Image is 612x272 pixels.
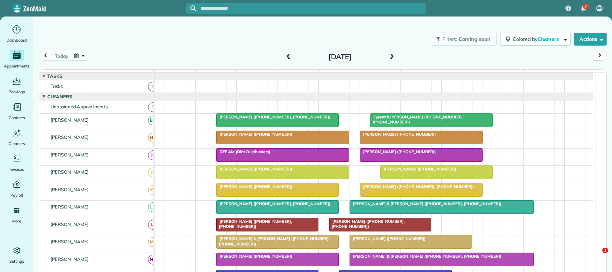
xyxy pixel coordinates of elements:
[148,237,158,247] span: MB
[9,114,25,121] span: Contacts
[12,217,21,225] span: More
[216,219,292,229] span: [PERSON_NAME] ([PHONE_NUMBER], [PHONE_NUMBER])
[148,255,158,264] span: NN
[3,50,30,70] a: Appointments
[500,33,571,46] button: Colored byCleaners
[216,132,293,137] span: [PERSON_NAME] ([PHONE_NUMBER])
[513,36,561,42] span: Colored by
[278,71,294,77] span: 10am
[49,187,90,192] span: [PERSON_NAME]
[49,152,90,158] span: [PERSON_NAME]
[4,62,30,70] span: Appointments
[49,117,90,123] span: [PERSON_NAME]
[216,149,271,154] span: OFF AM (Dk's Dustbusters)
[3,245,30,265] a: Settings
[584,4,587,9] span: 7
[3,127,30,147] a: Cleaners
[9,88,25,95] span: Bookings
[49,169,90,175] span: [PERSON_NAME]
[9,258,24,265] span: Settings
[49,221,90,227] span: [PERSON_NAME]
[370,114,462,125] span: Eysenith [PERSON_NAME] ([PHONE_NUMBER], [PHONE_NUMBER])
[148,202,158,212] span: LS
[49,83,64,89] span: Tasks
[148,185,158,195] span: KB
[148,102,158,112] span: !
[52,51,71,61] button: today
[380,167,457,172] span: [PERSON_NAME] ([PHONE_NUMBER])
[49,239,90,244] span: [PERSON_NAME]
[597,5,602,11] span: KN
[216,236,329,246] span: [PERSON_NAME] & [PERSON_NAME] ([PHONE_NUMBER], [PHONE_NUMBER])
[148,220,158,230] span: LF
[360,71,375,77] span: 12pm
[9,140,25,147] span: Cleaners
[49,204,90,210] span: [PERSON_NAME]
[349,254,502,259] span: [PERSON_NAME] & [PERSON_NAME] ([PHONE_NUMBER], [PHONE_NUMBER])
[148,133,158,142] span: HC
[148,116,158,125] span: EM
[319,71,335,77] span: 11am
[574,33,607,46] button: Actions
[148,82,158,92] span: T
[329,219,405,229] span: [PERSON_NAME] ([PHONE_NUMBER], [PHONE_NUMBER])
[148,150,158,160] span: JB
[576,1,591,17] div: 7 unread notifications
[3,101,30,121] a: Contacts
[401,71,413,77] span: 1pm
[360,149,436,154] span: [PERSON_NAME] ([PHONE_NUMBER])
[49,134,90,140] span: [PERSON_NAME]
[190,5,196,11] svg: Focus search
[216,167,293,172] span: [PERSON_NAME] ([PHONE_NUMBER])
[524,71,536,77] span: 4pm
[10,192,23,199] span: Payroll
[148,168,158,177] span: JR
[49,256,90,262] span: [PERSON_NAME]
[237,71,250,77] span: 9am
[3,179,30,199] a: Payroll
[49,104,109,109] span: Unassigned Appointments
[6,37,27,44] span: Dashboard
[216,201,331,206] span: [PERSON_NAME] ([PHONE_NUMBER], [PHONE_NUMBER])
[442,71,455,77] span: 2pm
[216,184,293,189] span: [PERSON_NAME] ([PHONE_NUMBER])
[196,71,209,77] span: 8am
[295,53,385,61] h2: [DATE]
[155,71,168,77] span: 7am
[3,75,30,95] a: Bookings
[565,71,578,77] span: 5pm
[483,71,495,77] span: 3pm
[46,94,73,99] span: Cleaners
[186,5,196,11] button: Focus search
[602,248,608,253] span: 1
[3,24,30,44] a: Dashboard
[442,36,457,42] span: Filters:
[459,36,491,42] span: Coming soon
[360,184,474,189] span: [PERSON_NAME] ([PHONE_NUMBER], [PHONE_NUMBER])
[39,51,52,61] button: prev
[216,254,293,259] span: [PERSON_NAME] ([PHONE_NUMBER])
[537,36,560,42] span: Cleaners
[593,51,607,61] button: next
[588,248,605,265] iframe: Intercom live chat
[46,73,64,79] span: Tasks
[10,166,24,173] span: Invoices
[349,201,502,206] span: [PERSON_NAME] & [PERSON_NAME] ([PHONE_NUMBER], [PHONE_NUMBER])
[360,132,436,137] span: [PERSON_NAME] ([PHONE_NUMBER])
[3,153,30,173] a: Invoices
[349,236,426,241] span: [PERSON_NAME] ([PHONE_NUMBER])
[216,114,331,119] span: [PERSON_NAME] ([PHONE_NUMBER], [PHONE_NUMBER])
